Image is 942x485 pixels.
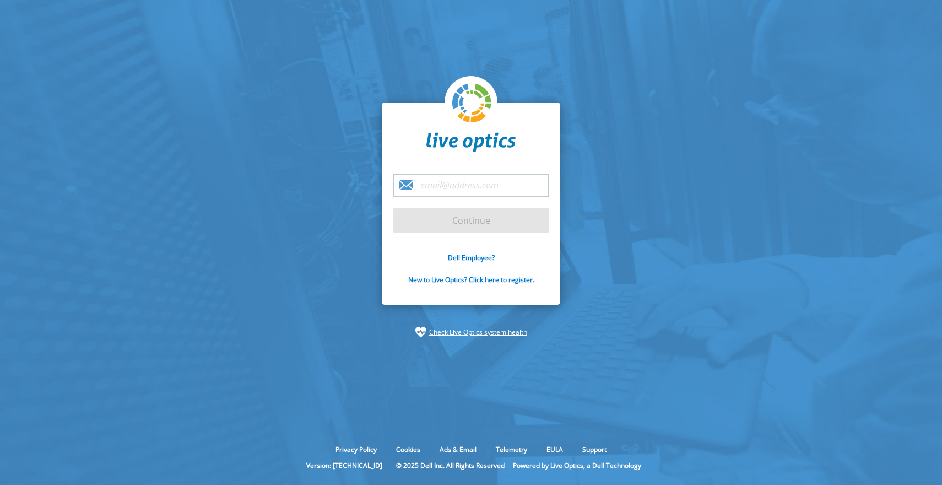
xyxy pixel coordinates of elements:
[391,461,510,470] li: © 2025 Dell Inc. All Rights Reserved
[429,327,527,338] a: Check Live Optics system health
[408,275,534,284] a: New to Live Optics? Click here to register.
[574,445,615,454] a: Support
[452,84,492,123] img: liveoptics-logo.svg
[538,445,571,454] a: EULA
[393,174,549,197] input: email@address.com
[388,445,429,454] a: Cookies
[415,327,426,338] img: status-check-icon.svg
[301,461,388,470] li: Version: [TECHNICAL_ID]
[513,461,641,470] li: Powered by Live Optics, a Dell Technology
[426,132,516,152] img: liveoptics-word.svg
[488,445,535,454] a: Telemetry
[327,445,385,454] a: Privacy Policy
[431,445,485,454] a: Ads & Email
[448,253,495,262] a: Dell Employee?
